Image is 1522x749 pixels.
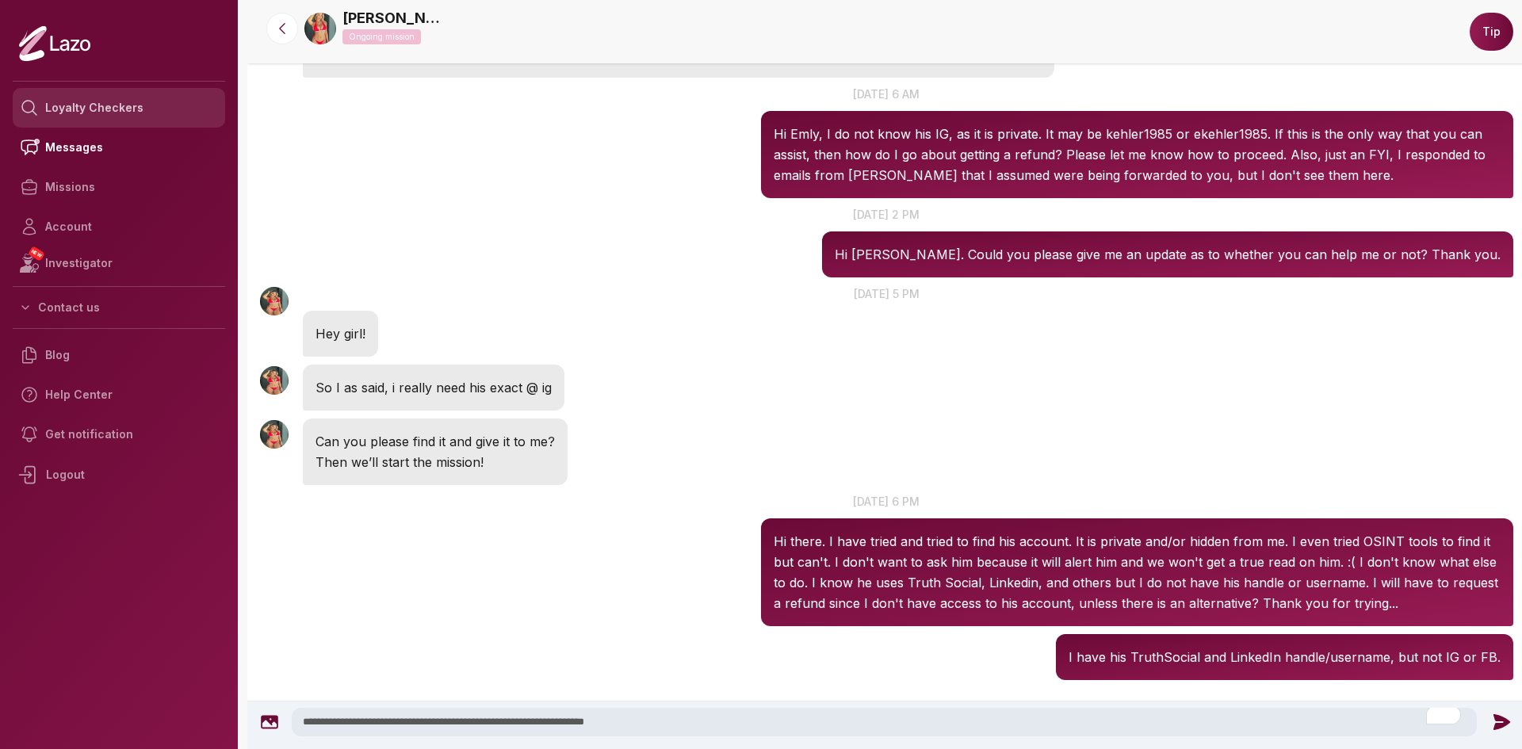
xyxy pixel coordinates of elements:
button: Tip [1470,13,1513,51]
a: Account [13,207,225,246]
div: Logout [13,454,225,495]
a: NEWInvestigator [13,246,225,280]
a: Messages [13,128,225,167]
p: So I as said, i really need his exact @ ig [315,377,552,398]
a: Get notification [13,415,225,454]
img: User avatar [260,366,289,395]
p: Hi Emly, I do not know his IG, as it is private. It may be kehler1985 or ekehler1985. If this is ... [774,124,1501,185]
p: Can you please find it and give it to me? [315,431,555,452]
p: Hi [PERSON_NAME]. Could you please give me an update as to whether you can help me or not? Thank ... [835,244,1501,265]
textarea: To enrich screen reader interactions, please activate Accessibility in Grammarly extension settings [292,708,1477,736]
img: 520ecdbb-042a-4e5d-99ca-1af144eed449 [304,13,336,44]
p: Hey girl! [315,323,365,344]
p: I have his TruthSocial and LinkedIn handle/username, but not IG or FB. [1069,647,1501,667]
button: Contact us [13,293,225,322]
a: Missions [13,167,225,207]
a: Blog [13,335,225,375]
p: Hi there. I have tried and tried to find his account. It is private and/or hidden from me. I even... [774,531,1501,613]
a: Loyalty Checkers [13,88,225,128]
p: Ongoing mission [342,29,421,44]
a: Help Center [13,375,225,415]
img: User avatar [260,420,289,449]
a: [PERSON_NAME] [342,7,446,29]
span: NEW [28,246,45,262]
p: Then we’ll start the mission! [315,452,555,472]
